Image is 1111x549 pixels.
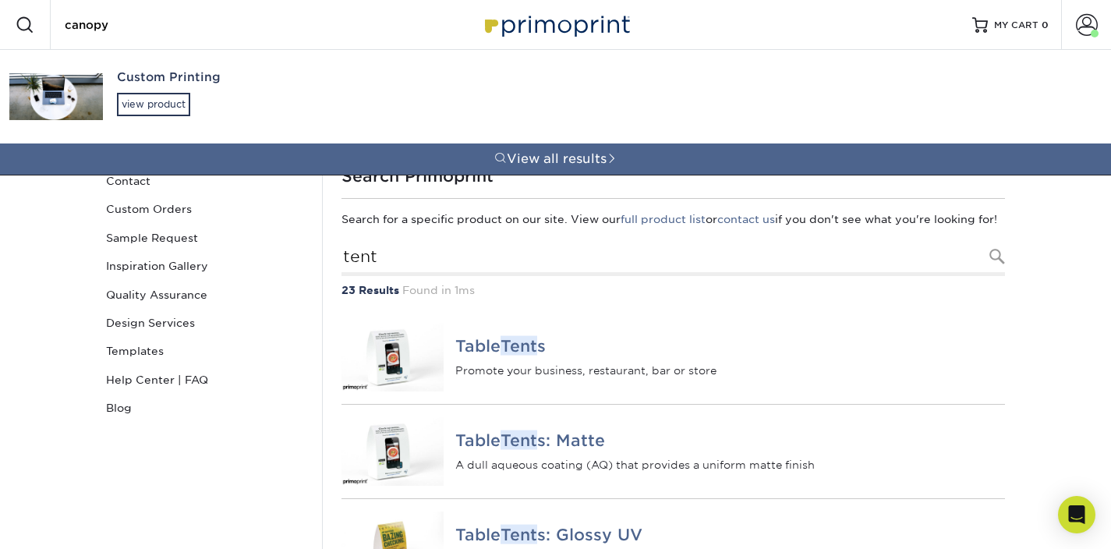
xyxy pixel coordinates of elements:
[455,337,1004,356] h4: Table s
[341,323,444,391] img: Table Tents
[402,284,475,296] span: Found in 1ms
[455,362,1004,377] p: Promote your business, restaurant, bar or store
[478,8,634,41] img: Primoprint
[341,284,399,296] strong: 23 Results
[100,224,310,252] a: Sample Request
[1058,496,1095,533] div: Open Intercom Messenger
[717,213,775,225] a: contact us
[455,526,1004,544] h4: Table s: Glossy UV
[100,167,310,195] a: Contact
[100,281,310,309] a: Quality Assurance
[994,19,1038,32] span: MY CART
[100,252,310,280] a: Inspiration Gallery
[501,336,537,356] em: Tent
[341,211,1005,227] p: Search for a specific product on our site. View our or if you don't see what you're looking for!
[100,337,310,365] a: Templates
[63,16,215,34] input: SEARCH PRODUCTS.....
[100,309,310,337] a: Design Services
[341,310,1005,404] a: Table Tents TableTents Promote your business, restaurant, bar or store
[117,69,352,87] div: Custom Printing
[455,431,1004,450] h4: Table s: Matte
[341,240,1005,276] input: Search Products...
[100,366,310,394] a: Help Center | FAQ
[341,167,1005,186] h1: Search Primoprint
[621,213,706,225] a: full product list
[117,93,190,116] div: view product
[100,394,310,422] a: Blog
[501,525,537,544] em: Tent
[9,73,103,120] img: Custom Printing
[341,405,1005,498] a: Table Tents: Matte TableTents: Matte A dull aqueous coating (AQ) that provides a uniform matte fi...
[455,456,1004,472] p: A dull aqueous coating (AQ) that provides a uniform matte finish
[1042,19,1049,30] span: 0
[501,430,537,450] em: Tent
[341,417,444,486] img: Table Tents: Matte
[100,195,310,223] a: Custom Orders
